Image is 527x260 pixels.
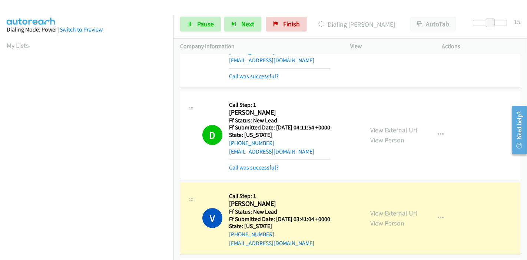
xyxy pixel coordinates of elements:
div: Dialing Mode: Power | [7,25,167,34]
span: Next [241,20,254,28]
span: Finish [283,20,300,28]
h5: Ff Submitted Date: [DATE] 03:41:04 +0000 [229,215,330,223]
a: [EMAIL_ADDRESS][DOMAIN_NAME] [229,148,314,155]
h2: [PERSON_NAME] [229,200,330,208]
a: View Person [370,136,404,144]
a: Switch to Preview [60,26,103,33]
a: [PHONE_NUMBER] [229,48,274,55]
h5: Ff Status: New Lead [229,117,330,124]
h5: Ff Status: New Lead [229,208,330,215]
h5: State: [US_STATE] [229,131,330,139]
h5: Ff Submitted Date: [DATE] 04:11:54 +0000 [229,124,330,131]
h1: D [202,125,222,145]
h1: V [202,208,222,228]
div: 15 [514,17,520,27]
p: Company Information [180,42,337,51]
a: View External Url [370,126,417,134]
span: Pause [197,20,214,28]
a: [EMAIL_ADDRESS][DOMAIN_NAME] [229,57,314,64]
a: [PHONE_NUMBER] [229,139,274,147]
a: Pause [180,17,221,32]
h5: Call Step: 1 [229,101,330,109]
p: Dialing [PERSON_NAME] [317,19,397,29]
a: Call was successful? [229,164,279,171]
h5: Call Step: 1 [229,192,330,200]
iframe: Resource Center [506,101,527,159]
h5: State: [US_STATE] [229,223,330,230]
button: AutoTab [410,17,456,32]
a: Call was successful? [229,73,279,80]
a: [EMAIL_ADDRESS][DOMAIN_NAME] [229,240,314,247]
a: View Person [370,219,404,227]
button: Next [224,17,261,32]
a: [PHONE_NUMBER] [229,231,274,238]
a: My Lists [7,41,29,50]
h2: [PERSON_NAME] [229,108,330,117]
a: View External Url [370,209,417,217]
p: View [350,42,429,51]
p: Actions [442,42,521,51]
a: Finish [266,17,307,32]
